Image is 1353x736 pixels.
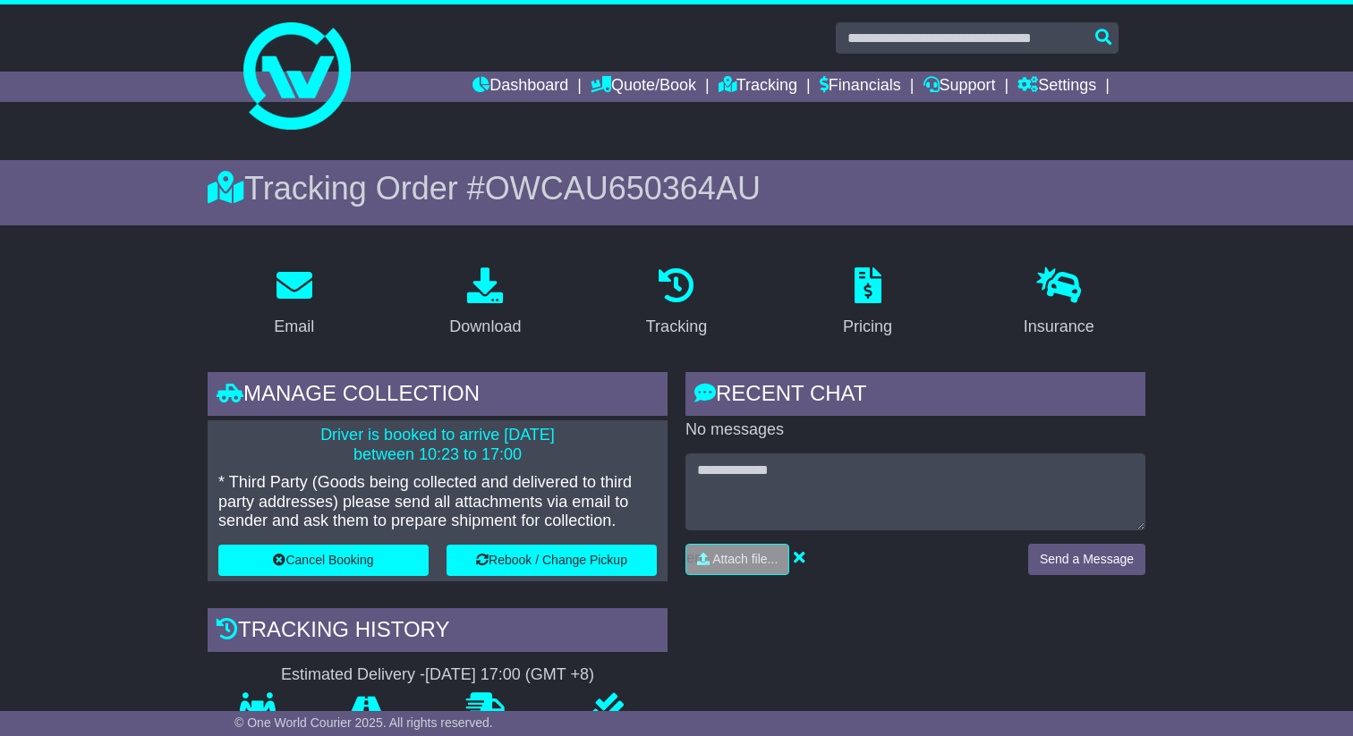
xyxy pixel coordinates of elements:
button: Send a Message [1028,544,1145,575]
p: Driver is booked to arrive [DATE] between 10:23 to 17:00 [218,426,657,464]
div: Tracking history [208,608,668,656]
a: Tracking [634,261,719,345]
div: [DATE] 17:00 (GMT +8) [425,665,594,685]
a: Quote/Book [591,72,696,102]
span: OWCAU650364AU [485,170,761,207]
div: Download [449,315,521,339]
div: RECENT CHAT [685,372,1145,420]
a: Pricing [831,261,904,345]
a: Insurance [1012,261,1106,345]
div: Pricing [843,315,892,339]
a: Financials [820,72,901,102]
div: Email [274,315,314,339]
div: Manage collection [208,372,668,420]
a: Settings [1017,72,1096,102]
a: Tracking [719,72,797,102]
div: Estimated Delivery - [208,665,668,685]
button: Rebook / Change Pickup [447,545,657,576]
button: Cancel Booking [218,545,429,576]
div: Tracking Order # [208,169,1145,207]
a: Dashboard [472,72,568,102]
a: Support [923,72,996,102]
span: © One World Courier 2025. All rights reserved. [234,715,493,730]
p: No messages [685,420,1145,440]
div: Insurance [1024,315,1094,339]
p: * Third Party (Goods being collected and delivered to third party addresses) please send all atta... [218,473,657,531]
div: Tracking [646,315,707,339]
a: Email [262,261,326,345]
a: Download [438,261,532,345]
